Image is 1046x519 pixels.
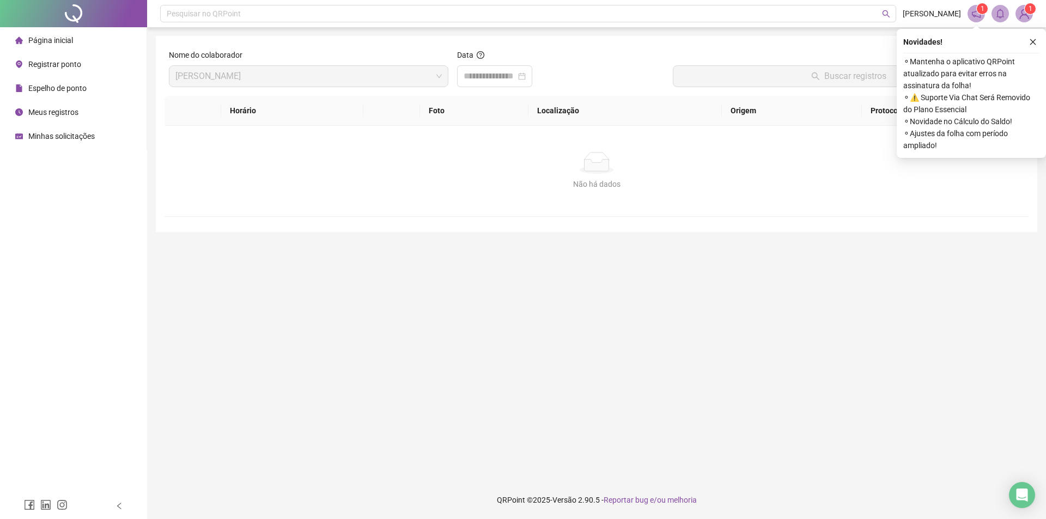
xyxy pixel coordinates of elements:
[169,49,250,61] label: Nome do colaborador
[528,96,722,126] th: Localização
[457,51,473,59] span: Data
[903,115,1039,127] span: ⚬ Novidade no Cálculo do Saldo!
[1029,5,1032,13] span: 1
[995,9,1005,19] span: bell
[175,66,442,87] span: GABRIELA VIEIRA DA SILVA
[28,132,95,141] span: Minhas solicitações
[147,481,1046,519] footer: QRPoint © 2025 - 2.90.5 -
[15,60,23,68] span: environment
[28,60,81,69] span: Registrar ponto
[1029,38,1037,46] span: close
[903,8,961,20] span: [PERSON_NAME]
[981,5,984,13] span: 1
[971,9,981,19] span: notification
[903,127,1039,151] span: ⚬ Ajustes da folha com período ampliado!
[28,84,87,93] span: Espelho de ponto
[24,499,35,510] span: facebook
[57,499,68,510] span: instagram
[40,499,51,510] span: linkedin
[28,36,73,45] span: Página inicial
[178,178,1015,190] div: Não há dados
[1025,3,1036,14] sup: Atualize o seu contato no menu Meus Dados
[903,36,942,48] span: Novidades !
[28,108,78,117] span: Meus registros
[15,132,23,140] span: schedule
[977,3,988,14] sup: 1
[1009,482,1035,508] div: Open Intercom Messenger
[882,10,890,18] span: search
[722,96,862,126] th: Origem
[477,51,484,59] span: question-circle
[115,502,123,510] span: left
[903,91,1039,115] span: ⚬ ⚠️ Suporte Via Chat Será Removido do Plano Essencial
[673,65,1024,87] button: Buscar registros
[604,496,697,504] span: Reportar bug e/ou melhoria
[1016,5,1032,22] img: 91834
[15,108,23,116] span: clock-circle
[221,96,363,126] th: Horário
[420,96,528,126] th: Foto
[15,36,23,44] span: home
[552,496,576,504] span: Versão
[15,84,23,92] span: file
[862,96,1029,126] th: Protocolo
[903,56,1039,91] span: ⚬ Mantenha o aplicativo QRPoint atualizado para evitar erros na assinatura da folha!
